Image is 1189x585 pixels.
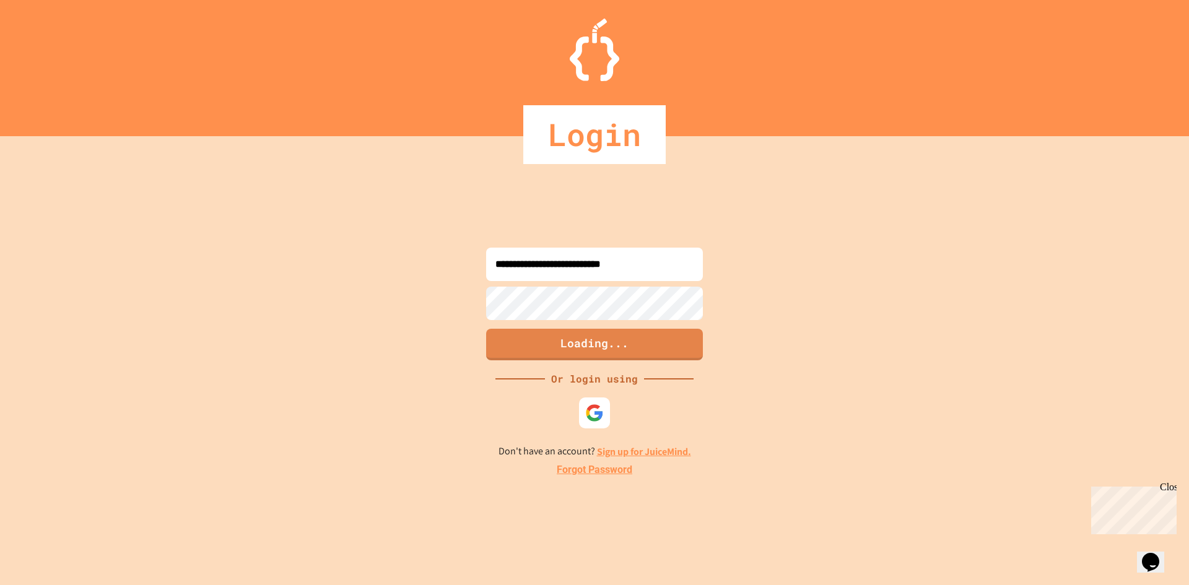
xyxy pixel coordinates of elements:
p: Don't have an account? [499,444,691,459]
button: Loading... [486,329,703,360]
img: google-icon.svg [585,404,604,422]
iframe: chat widget [1137,535,1177,573]
img: Logo.svg [570,19,619,81]
div: Chat with us now!Close [5,5,85,79]
div: Login [523,105,666,164]
iframe: chat widget [1086,482,1177,534]
a: Sign up for JuiceMind. [597,445,691,458]
a: Forgot Password [557,462,632,477]
div: Or login using [545,371,644,386]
